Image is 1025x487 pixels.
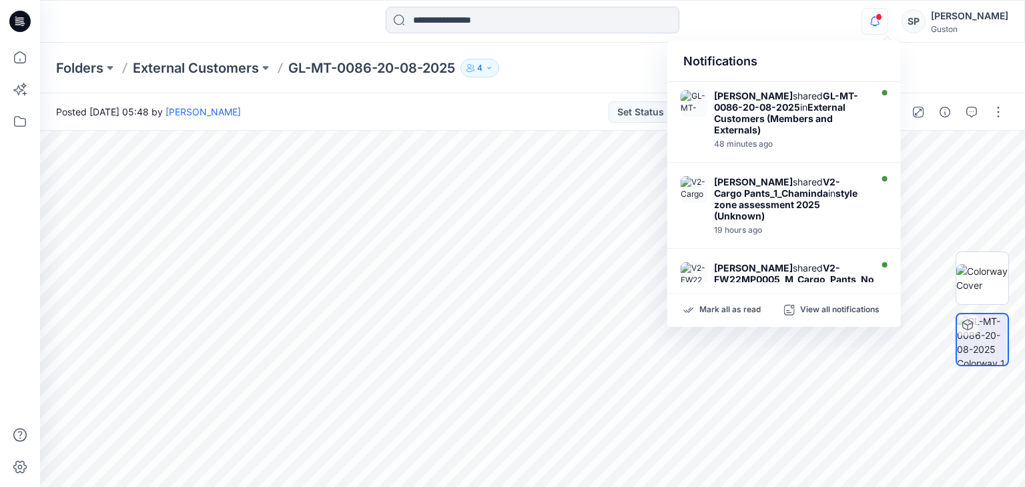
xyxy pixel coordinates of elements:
[714,90,858,113] strong: GL-MT-0086-20-08-2025
[288,59,455,77] p: GL-MT-0086-20-08-2025
[681,90,707,117] img: GL-MT-0086-20-08-2025
[56,105,241,119] span: Posted [DATE] 05:48 by
[681,176,707,203] img: V2-Cargo Pants_1_Chaminda
[714,176,840,199] strong: V2-Cargo Pants_1_Chaminda
[460,59,499,77] button: 4
[714,225,868,235] div: Thursday, August 21, 2025 11:38
[931,8,1008,24] div: [PERSON_NAME]
[714,90,868,135] div: shared in
[800,304,880,316] p: View all notifications
[956,264,1008,292] img: Colorway Cover
[56,59,103,77] a: Folders
[714,262,793,274] strong: [PERSON_NAME]
[714,187,858,221] strong: style zone assessment 2025 (Unknown)
[714,101,845,135] strong: External Customers (Members and Externals)
[902,9,926,33] div: SP
[714,176,793,187] strong: [PERSON_NAME]
[667,41,901,82] div: Notifications
[133,59,259,77] a: External Customers
[931,24,1008,34] div: Guston
[477,61,482,75] p: 4
[934,101,956,123] button: Details
[714,139,868,149] div: Friday, August 22, 2025 05:50
[714,262,874,296] strong: V2-FW22MP0005_M_Cargo_Pants_Nongraded
[957,314,1008,365] img: GL-MT-0086-20-08-2025 Colorway 1
[714,90,793,101] strong: [PERSON_NAME]
[681,262,707,289] img: V2-FW22MP0005_M_Cargo_Pants_Nongraded
[165,106,241,117] a: [PERSON_NAME]
[699,304,761,316] p: Mark all as read
[714,262,880,308] div: shared in
[714,176,868,221] div: shared in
